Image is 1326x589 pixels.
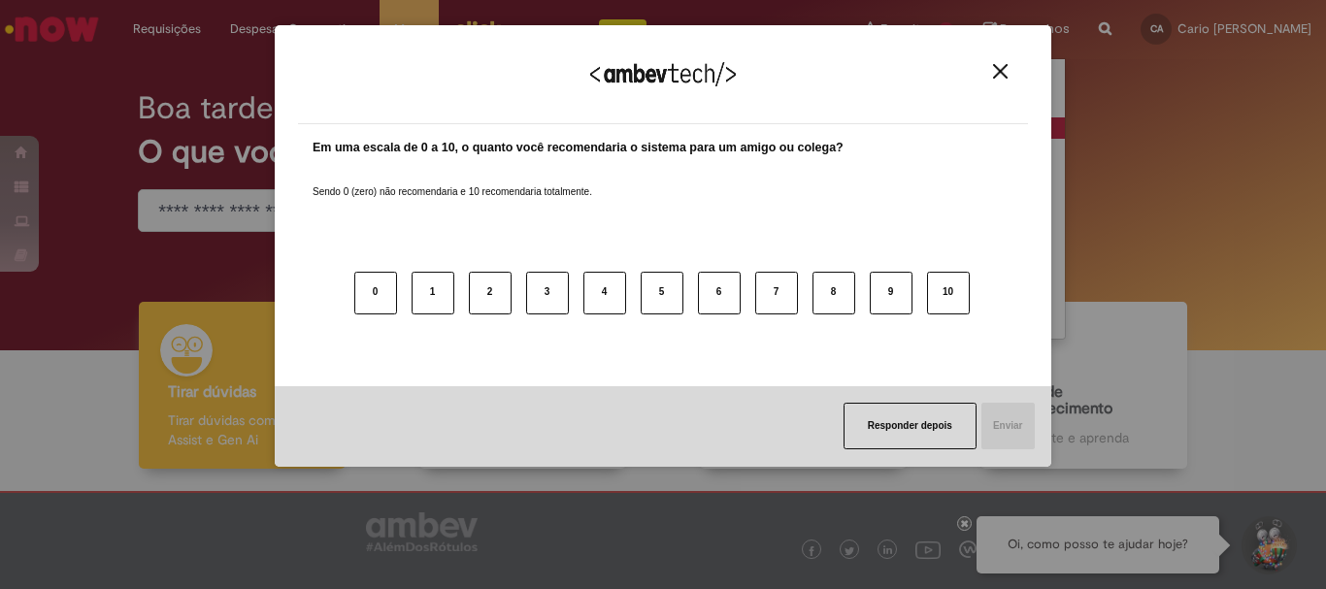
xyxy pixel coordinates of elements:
[927,272,970,314] button: 10
[354,272,397,314] button: 0
[469,272,512,314] button: 2
[844,403,977,449] button: Responder depois
[987,63,1013,80] button: Close
[812,272,855,314] button: 8
[993,64,1008,79] img: Close
[583,272,626,314] button: 4
[870,272,912,314] button: 9
[313,139,844,157] label: Em uma escala de 0 a 10, o quanto você recomendaria o sistema para um amigo ou colega?
[412,272,454,314] button: 1
[641,272,683,314] button: 5
[590,62,736,86] img: Logo Ambevtech
[698,272,741,314] button: 6
[755,272,798,314] button: 7
[313,162,592,199] label: Sendo 0 (zero) não recomendaria e 10 recomendaria totalmente.
[526,272,569,314] button: 3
